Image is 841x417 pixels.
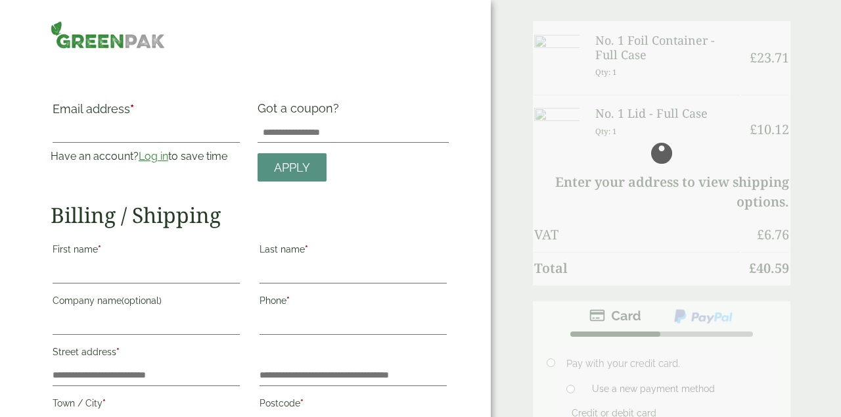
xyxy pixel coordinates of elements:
abbr: required [116,347,120,357]
label: Company name [53,291,240,314]
label: Last name [260,240,447,262]
label: Town / City [53,394,240,416]
abbr: required [305,244,308,255]
label: Got a coupon? [258,101,344,122]
abbr: required [102,398,106,408]
h2: Billing / Shipping [51,203,449,228]
p: Have an account? to save time [51,149,242,164]
img: GreenPak Supplies [51,21,166,49]
label: Street address [53,343,240,365]
span: Apply [274,160,310,175]
abbr: required [98,244,101,255]
label: Postcode [260,394,447,416]
abbr: required [300,398,304,408]
label: Phone [260,291,447,314]
label: Email address [53,103,240,122]
span: (optional) [122,295,162,306]
abbr: required [286,295,290,306]
abbr: required [130,102,134,116]
a: Log in [139,150,168,162]
a: Apply [258,153,327,182]
label: First name [53,240,240,262]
